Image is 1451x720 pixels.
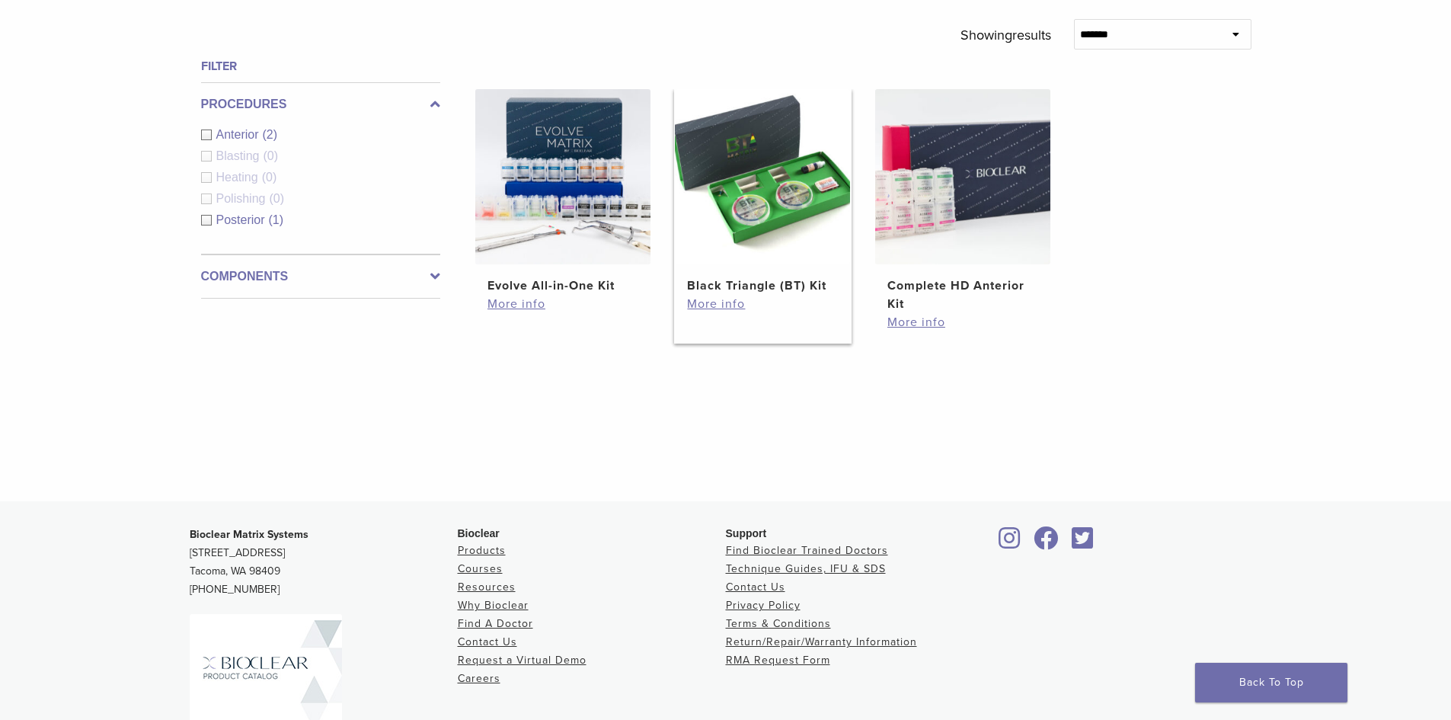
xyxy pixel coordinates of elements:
p: [STREET_ADDRESS] Tacoma, WA 98409 [PHONE_NUMBER] [190,526,458,599]
img: Evolve All-in-One Kit [475,89,650,264]
p: Showing results [960,19,1051,51]
a: More info [687,295,838,313]
img: Complete HD Anterior Kit [875,89,1050,264]
a: Bioclear [994,536,1026,551]
a: Contact Us [726,581,785,594]
a: RMA Request Form [726,654,830,667]
span: Anterior [216,128,263,141]
a: Terms & Conditions [726,617,831,630]
h4: Filter [201,57,440,75]
a: Privacy Policy [726,599,801,612]
a: Bioclear [1067,536,1099,551]
span: (1) [269,213,284,226]
img: Black Triangle (BT) Kit [675,89,850,264]
a: Find A Doctor [458,617,533,630]
span: Support [726,527,767,539]
span: (0) [262,171,277,184]
a: Contact Us [458,635,517,648]
a: Black Triangle (BT) KitBlack Triangle (BT) Kit [674,89,852,295]
a: More info [887,313,1038,331]
a: Why Bioclear [458,599,529,612]
a: Products [458,544,506,557]
span: Polishing [216,192,270,205]
span: (0) [269,192,284,205]
span: Posterior [216,213,269,226]
a: Request a Virtual Demo [458,654,586,667]
a: Complete HD Anterior KitComplete HD Anterior Kit [874,89,1052,313]
h2: Black Triangle (BT) Kit [687,277,838,295]
h2: Evolve All-in-One Kit [487,277,638,295]
a: Find Bioclear Trained Doctors [726,544,888,557]
label: Components [201,267,440,286]
span: Bioclear [458,527,500,539]
a: Careers [458,672,500,685]
label: Procedures [201,95,440,114]
strong: Bioclear Matrix Systems [190,528,308,541]
a: More info [487,295,638,313]
a: Resources [458,581,516,594]
span: Blasting [216,149,264,162]
a: Back To Top [1195,663,1347,702]
a: Bioclear [1029,536,1064,551]
a: Return/Repair/Warranty Information [726,635,917,648]
a: Technique Guides, IFU & SDS [726,562,886,575]
span: (2) [263,128,278,141]
a: Courses [458,562,503,575]
span: Heating [216,171,262,184]
a: Evolve All-in-One KitEvolve All-in-One Kit [475,89,652,295]
h2: Complete HD Anterior Kit [887,277,1038,313]
span: (0) [263,149,278,162]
